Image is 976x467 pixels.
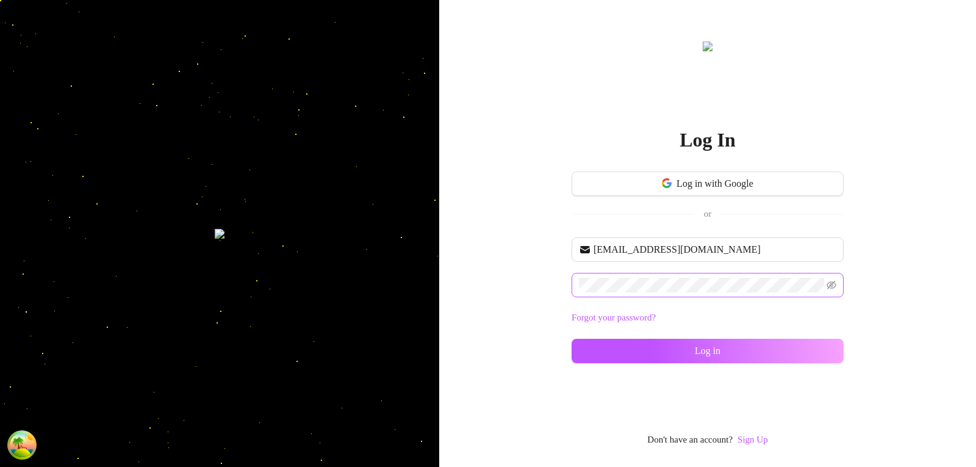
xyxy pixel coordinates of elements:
button: Log in with Google [572,172,844,196]
a: Forgot your password? [572,311,844,325]
a: Sign Up [737,435,768,444]
span: Don't have an account? [647,433,733,447]
a: Sign Up [737,433,768,447]
img: logo.svg [703,42,712,51]
span: Log in [695,346,720,357]
span: or [704,209,712,219]
button: Open Tanstack query devtools [10,433,34,457]
span: eye-invisible [827,280,836,290]
a: Forgot your password? [572,313,656,322]
h2: Log In [680,128,736,153]
span: Log in with Google [676,178,753,189]
input: Your email [594,242,836,257]
img: login-background.png [215,229,224,239]
button: Log in [572,339,844,363]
